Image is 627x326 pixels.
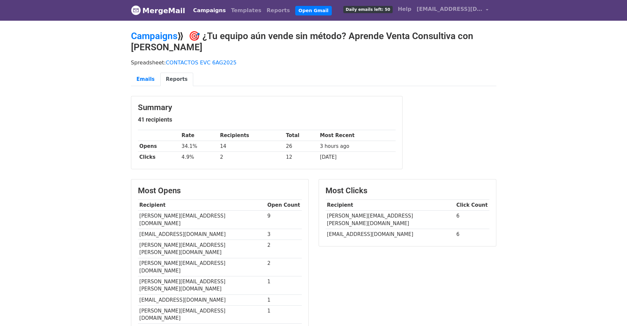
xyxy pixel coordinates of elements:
[138,141,180,152] th: Opens
[138,152,180,163] th: Clicks
[266,200,302,211] th: Open Count
[326,186,489,196] h3: Most Clicks
[318,152,395,163] td: [DATE]
[266,276,302,295] td: 1
[131,5,141,15] img: MergeMail logo
[219,130,284,141] th: Recipients
[166,59,237,66] a: CONTACTOS EVC 6AG2025
[284,130,318,141] th: Total
[295,6,332,15] a: Open Gmail
[264,4,293,17] a: Reports
[131,59,496,66] p: Spreadsheet:
[326,229,455,240] td: [EMAIL_ADDRESS][DOMAIN_NAME]
[266,229,302,240] td: 3
[343,6,392,13] span: Daily emails left: 50
[318,130,395,141] th: Most Recent
[414,3,491,18] a: [EMAIL_ADDRESS][DOMAIN_NAME]
[266,294,302,305] td: 1
[191,4,228,17] a: Campaigns
[219,141,284,152] td: 14
[455,211,489,229] td: 6
[341,3,395,16] a: Daily emails left: 50
[131,31,496,53] h2: ⟫ 🎯 ¿Tu equipo aún vende sin método? Aprende Venta Consultiva con [PERSON_NAME]
[138,294,266,305] td: [EMAIL_ADDRESS][DOMAIN_NAME]
[138,240,266,258] td: [PERSON_NAME][EMAIL_ADDRESS][PERSON_NAME][DOMAIN_NAME]
[284,141,318,152] td: 26
[180,152,219,163] td: 4.9%
[417,5,483,13] span: [EMAIL_ADDRESS][DOMAIN_NAME]
[266,305,302,324] td: 1
[138,258,266,276] td: [PERSON_NAME][EMAIL_ADDRESS][DOMAIN_NAME]
[131,31,177,41] a: Campaigns
[138,103,396,112] h3: Summary
[455,200,489,211] th: Click Count
[138,116,396,123] h5: 41 recipients
[131,4,185,17] a: MergeMail
[266,211,302,229] td: 9
[180,141,219,152] td: 34.1%
[228,4,264,17] a: Templates
[284,152,318,163] td: 12
[395,3,414,16] a: Help
[138,186,302,196] h3: Most Opens
[266,240,302,258] td: 2
[219,152,284,163] td: 2
[138,229,266,240] td: [EMAIL_ADDRESS][DOMAIN_NAME]
[455,229,489,240] td: 6
[138,305,266,324] td: [PERSON_NAME][EMAIL_ADDRESS][DOMAIN_NAME]
[180,130,219,141] th: Rate
[266,258,302,276] td: 2
[138,211,266,229] td: [PERSON_NAME][EMAIL_ADDRESS][DOMAIN_NAME]
[160,73,193,86] a: Reports
[326,200,455,211] th: Recipient
[138,200,266,211] th: Recipient
[131,73,160,86] a: Emails
[326,211,455,229] td: [PERSON_NAME][EMAIL_ADDRESS][PERSON_NAME][DOMAIN_NAME]
[138,276,266,295] td: [PERSON_NAME][EMAIL_ADDRESS][PERSON_NAME][DOMAIN_NAME]
[318,141,395,152] td: 3 hours ago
